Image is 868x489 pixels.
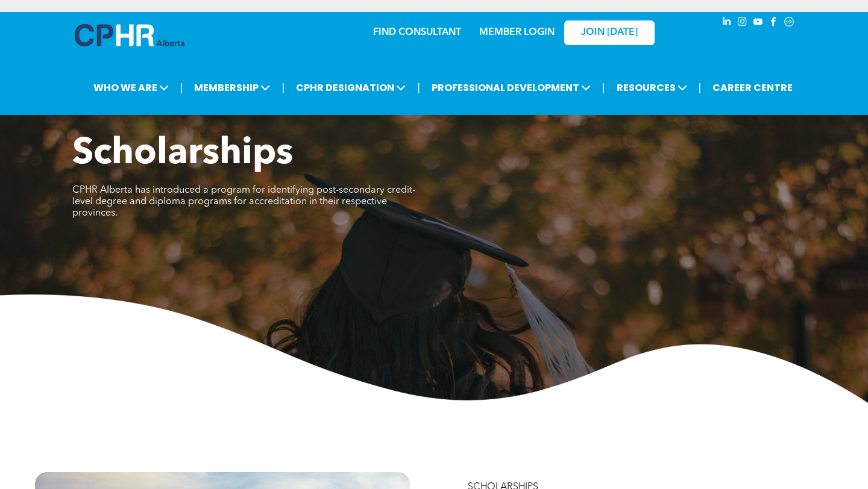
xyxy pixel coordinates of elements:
[767,15,780,31] a: facebook
[709,76,796,99] a: CAREER CENTRE
[90,76,172,99] span: WHO WE ARE
[75,24,184,46] img: A blue and white logo for cp alberta
[417,75,420,100] li: |
[428,76,594,99] span: PROFESSIONAL DEVELOPMENT
[581,27,638,39] span: JOIN [DATE]
[735,15,749,31] a: instagram
[180,75,183,100] li: |
[613,76,691,99] span: RESOURCES
[373,28,461,37] a: FIND CONSULTANT
[72,136,293,172] span: Scholarships
[720,15,733,31] a: linkedin
[190,76,274,99] span: MEMBERSHIP
[782,15,796,31] a: Social network
[292,76,409,99] span: CPHR DESIGNATION
[281,75,285,100] li: |
[751,15,764,31] a: youtube
[602,75,605,100] li: |
[72,185,415,218] span: CPHR Alberta has introduced a program for identifying post-secondary credit-level degree and dipl...
[699,75,702,100] li: |
[564,20,655,45] a: JOIN [DATE]
[479,28,555,37] a: MEMBER LOGIN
